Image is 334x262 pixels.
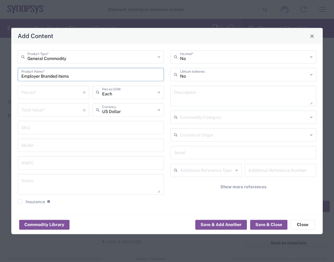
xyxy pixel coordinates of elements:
span: Show more references [220,184,266,190]
button: Close [308,32,316,40]
button: Commodity Library [19,220,69,229]
button: Save & Close [250,220,287,229]
button: Close [290,220,315,229]
label: Insurance [18,199,45,204]
button: Save & Add Another [195,220,247,229]
h4: Add Content [18,31,53,40]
